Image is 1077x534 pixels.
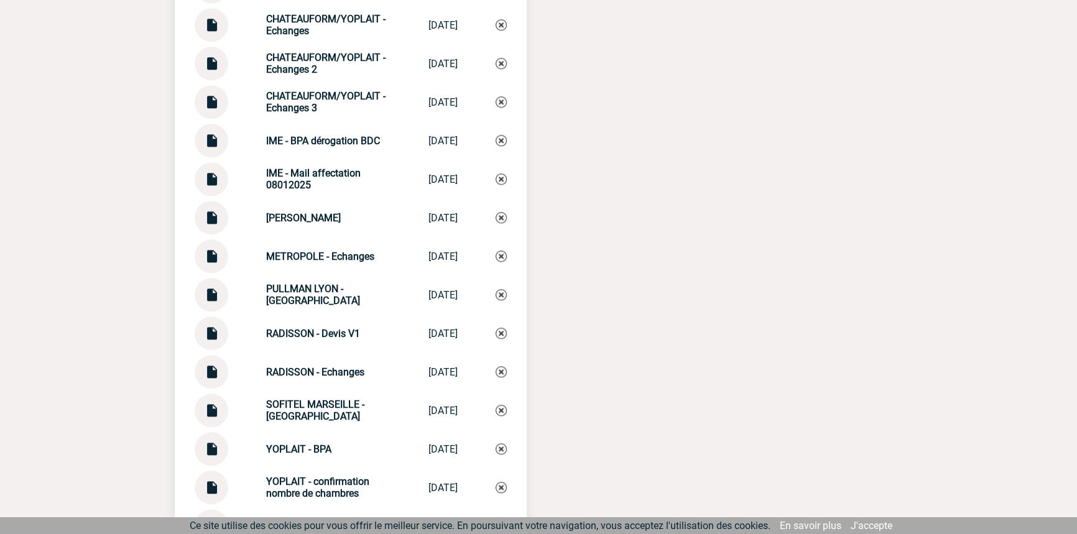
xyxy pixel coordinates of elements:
[428,289,458,301] div: [DATE]
[266,328,360,339] strong: RADISSON - Devis V1
[428,328,458,339] div: [DATE]
[266,443,331,455] strong: YOPLAIT - BPA
[266,212,341,224] strong: [PERSON_NAME]
[496,443,507,454] img: Supprimer
[851,520,892,532] a: J'accepte
[496,289,507,300] img: Supprimer
[496,212,507,223] img: Supprimer
[428,173,458,185] div: [DATE]
[266,366,364,378] strong: RADISSON - Echanges
[428,405,458,417] div: [DATE]
[428,443,458,455] div: [DATE]
[266,13,386,37] strong: CHATEAUFORM/YOPLAIT - Echanges
[266,90,386,114] strong: CHATEAUFORM/YOPLAIT - Echanges 3
[496,58,507,69] img: Supprimer
[266,52,386,75] strong: CHATEAUFORM/YOPLAIT - Echanges 2
[428,366,458,378] div: [DATE]
[428,96,458,108] div: [DATE]
[428,212,458,224] div: [DATE]
[496,173,507,185] img: Supprimer
[428,135,458,147] div: [DATE]
[428,251,458,262] div: [DATE]
[496,405,507,416] img: Supprimer
[266,251,374,262] strong: METROPOLE - Echanges
[496,96,507,108] img: Supprimer
[266,283,360,306] strong: PULLMAN LYON - [GEOGRAPHIC_DATA]
[496,328,507,339] img: Supprimer
[190,520,770,532] span: Ce site utilise des cookies pour vous offrir le meilleur service. En poursuivant votre navigation...
[496,366,507,377] img: Supprimer
[266,135,380,147] strong: IME - BPA dérogation BDC
[496,135,507,146] img: Supprimer
[428,58,458,70] div: [DATE]
[496,251,507,262] img: Supprimer
[266,167,361,191] strong: IME - Mail affectation 08012025
[496,19,507,30] img: Supprimer
[496,482,507,493] img: Supprimer
[780,520,841,532] a: En savoir plus
[266,476,369,499] strong: YOPLAIT - confirmation nombre de chambres
[428,19,458,31] div: [DATE]
[266,398,364,422] strong: SOFITEL MARSEILLE - [GEOGRAPHIC_DATA]
[428,482,458,494] div: [DATE]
